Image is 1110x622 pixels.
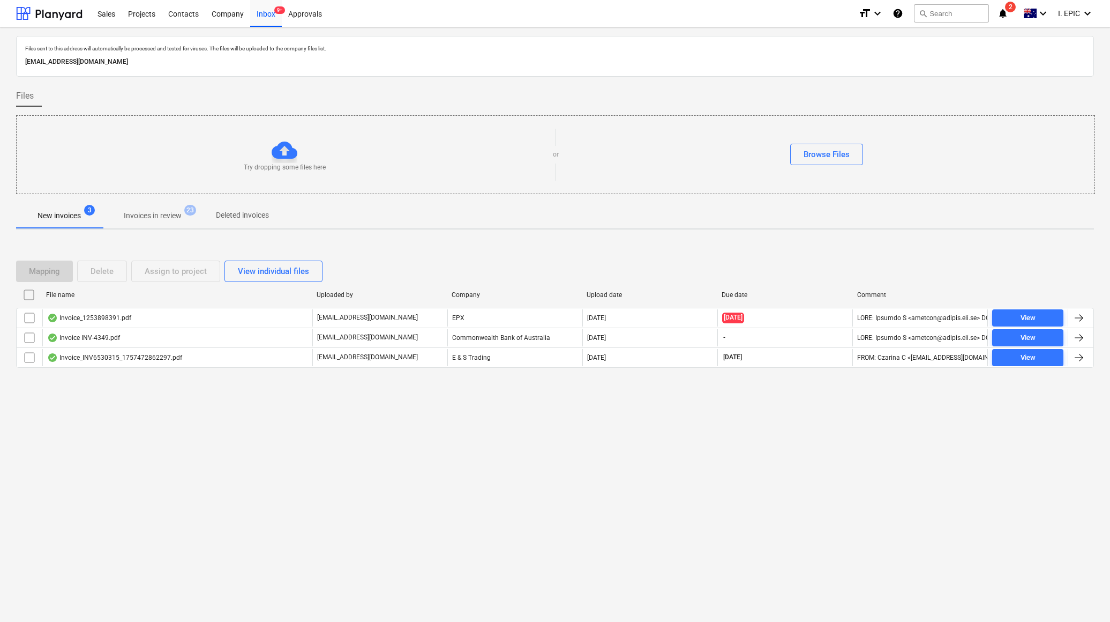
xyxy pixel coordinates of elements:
div: Company [452,291,578,299]
div: OCR finished [47,334,58,342]
p: [EMAIL_ADDRESS][DOMAIN_NAME] [317,313,418,322]
div: Browse Files [804,147,850,161]
button: View [992,329,1063,346]
i: keyboard_arrow_down [1081,7,1094,20]
p: Files sent to this address will automatically be processed and tested for viruses. The files will... [25,45,1085,52]
i: format_size [858,7,871,20]
i: Knowledge base [892,7,903,20]
span: 2 [1005,2,1016,12]
span: Files [16,90,34,102]
i: keyboard_arrow_down [1037,7,1049,20]
span: 9+ [274,6,285,14]
div: E & S Trading [447,349,582,366]
button: View [992,309,1063,327]
div: View [1021,332,1036,344]
p: Invoices in review [124,210,182,221]
div: Comment [857,291,984,299]
div: Invoice INV-4349.pdf [47,334,120,342]
span: I. EPIC [1058,9,1080,18]
span: [DATE] [722,313,744,323]
div: OCR finished [47,353,58,362]
div: Invoice_1253898391.pdf [47,314,131,322]
span: - [722,333,726,342]
div: [DATE] [587,314,606,322]
p: Try dropping some files here [244,163,326,172]
button: Browse Files [790,144,863,165]
div: Due date [722,291,848,299]
div: Uploaded by [317,291,443,299]
div: [DATE] [587,334,606,342]
button: View [992,349,1063,366]
span: search [919,9,927,18]
p: [EMAIL_ADDRESS][DOMAIN_NAME] [25,56,1085,68]
div: File name [46,291,308,299]
p: or [553,150,559,159]
p: [EMAIL_ADDRESS][DOMAIN_NAME] [317,333,418,342]
div: Invoice_INV6530315_1757472862297.pdf [47,353,182,362]
span: [DATE] [722,353,743,362]
i: notifications [997,7,1008,20]
button: View individual files [224,261,322,282]
div: OCR finished [47,314,58,322]
span: 23 [184,205,196,216]
div: View individual files [238,264,309,278]
p: [EMAIL_ADDRESS][DOMAIN_NAME] [317,353,418,362]
span: 3 [84,205,95,216]
p: New invoices [37,210,81,221]
div: Try dropping some files hereorBrowse Files [16,115,1095,194]
div: View [1021,352,1036,364]
i: keyboard_arrow_down [871,7,884,20]
div: Commonwealth Bank of Australia [447,329,582,346]
button: Search [914,4,989,23]
div: EPX [447,309,582,327]
div: [DATE] [587,354,606,361]
p: Deleted invoices [216,210,269,221]
div: Upload date [587,291,713,299]
div: View [1021,312,1036,324]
